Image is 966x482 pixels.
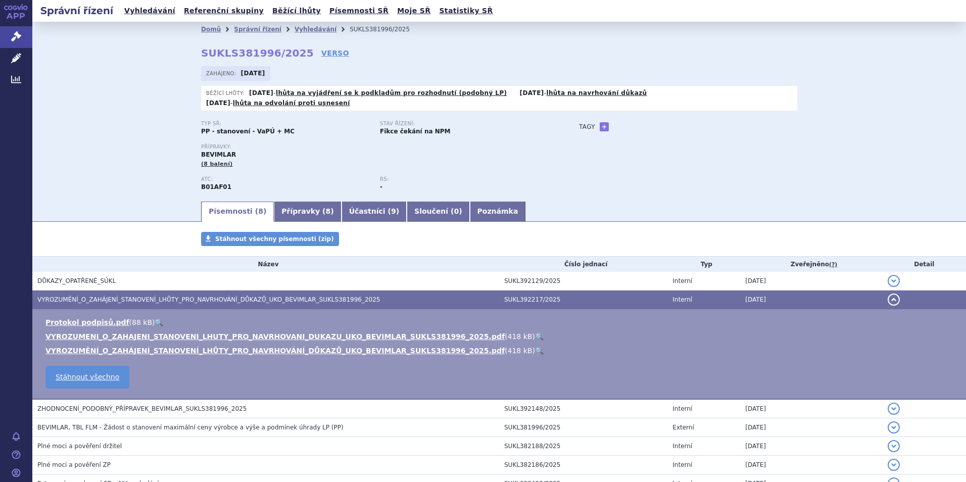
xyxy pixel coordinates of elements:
li: ( ) [45,331,956,342]
strong: [DATE] [520,89,544,97]
a: lhůta na navrhování důkazů [546,89,647,97]
span: Interní [672,443,692,450]
span: Zahájeno: [206,69,238,77]
button: detail [888,440,900,452]
li: ( ) [45,317,956,327]
a: 🔍 [535,332,544,341]
th: Zveřejněno [740,257,882,272]
th: Typ [667,257,740,272]
strong: Fikce čekání na NPM [380,128,450,135]
a: Účastníci (9) [342,202,407,222]
li: ( ) [45,346,956,356]
a: + [600,122,609,131]
abbr: (?) [829,261,837,268]
span: Externí [672,424,694,431]
h2: Správní řízení [32,4,121,18]
a: Poznámka [470,202,526,222]
th: Název [32,257,499,272]
h3: Tagy [579,121,595,133]
a: lhůta na odvolání proti usnesení [233,100,350,107]
button: detail [888,294,900,306]
span: 9 [391,207,396,215]
td: [DATE] [740,418,882,437]
a: 🔍 [155,318,163,326]
strong: [DATE] [241,70,265,77]
a: Stáhnout všechny písemnosti (zip) [201,232,339,246]
a: 🔍 [535,347,544,355]
a: Referenční skupiny [181,4,267,18]
p: Stav řízení: [380,121,549,127]
span: 88 kB [132,318,152,326]
p: - [206,99,350,107]
p: - [249,89,507,97]
span: DŮKAZY_OPATŘENÉ_SÚKL [37,277,116,284]
a: VERSO [321,48,349,58]
strong: SUKLS381996/2025 [201,47,314,59]
span: VYROZUMĚNÍ_O_ZAHÁJENÍ_STANOVENÍ_LHŮTY_PRO_NAVRHOVÁNÍ_DŮKAZŮ_UKO_BEVIMLAR_SUKLS381996_2025 [37,296,380,303]
td: [DATE] [740,455,882,474]
span: Stáhnout všechny písemnosti (zip) [215,235,334,243]
a: Statistiky SŘ [436,4,496,18]
button: detail [888,275,900,287]
span: Interní [672,461,692,468]
a: VYROZUMENI_O_ZAHAJENI_STANOVENI_LHUTY_PRO_NAVRHOVANI_DUKAZU_UKO_BEVIMLAR_SUKLS381996_2025.pdf [45,332,505,341]
td: [DATE] [740,399,882,418]
td: [DATE] [740,290,882,309]
a: Stáhnout všechno [45,366,129,389]
button: detail [888,459,900,471]
a: Protokol podpisů.pdf [45,318,129,326]
td: SUKL382186/2025 [499,455,667,474]
span: 8 [258,207,263,215]
a: Sloučení (0) [407,202,469,222]
td: SUKL392129/2025 [499,272,667,291]
span: 418 kB [507,332,532,341]
span: Běžící lhůty: [206,89,247,97]
span: Interní [672,405,692,412]
td: SUKL392217/2025 [499,290,667,309]
a: Písemnosti (8) [201,202,274,222]
td: SUKL382188/2025 [499,437,667,455]
button: detail [888,421,900,433]
a: Písemnosti SŘ [326,4,392,18]
td: SUKL392148/2025 [499,399,667,418]
strong: [DATE] [249,89,273,97]
li: SUKLS381996/2025 [350,22,423,37]
th: Číslo jednací [499,257,667,272]
a: Vyhledávání [121,4,178,18]
span: (8 balení) [201,161,233,167]
td: [DATE] [740,437,882,455]
p: ATC: [201,176,370,182]
strong: PP - stanovení - VaPÚ + MC [201,128,295,135]
button: detail [888,403,900,415]
strong: RIVAROXABAN [201,183,231,190]
strong: [DATE] [206,100,230,107]
td: [DATE] [740,272,882,291]
a: Vyhledávání [295,26,336,33]
span: BEVIMLAR [201,151,236,158]
a: Přípravky (8) [274,202,341,222]
a: Správní řízení [234,26,281,33]
th: Detail [883,257,966,272]
span: Interní [672,277,692,284]
a: lhůta na vyjádření se k podkladům pro rozhodnutí (podobný LP) [276,89,507,97]
span: 418 kB [507,347,532,355]
span: Interní [672,296,692,303]
span: 0 [454,207,459,215]
span: Plné moci a pověření držitel [37,443,122,450]
span: BEVIMLAR, TBL FLM - Žádost o stanovení maximální ceny výrobce a výše a podmínek úhrady LP (PP) [37,424,344,431]
p: Přípravky: [201,144,559,150]
strong: - [380,183,382,190]
td: SUKL381996/2025 [499,418,667,437]
a: Moje SŘ [394,4,433,18]
span: Plné moci a pověření ZP [37,461,111,468]
p: RS: [380,176,549,182]
a: VYROZUMĚNÍ_O_ZAHÁJENÍ_STANOVENÍ_LHŮTY_PRO_NAVRHOVÁNÍ_DŮKAZŮ_UKO_BEVIMLAR_SUKLS381996_2025.pdf [45,347,505,355]
span: ZHODNOCENÍ_PODOBNÝ_PŘÍPRAVEK_BEVIMLAR_SUKLS381996_2025 [37,405,247,412]
a: Domů [201,26,221,33]
p: Typ SŘ: [201,121,370,127]
p: - [520,89,647,97]
span: 8 [326,207,331,215]
a: Běžící lhůty [269,4,324,18]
